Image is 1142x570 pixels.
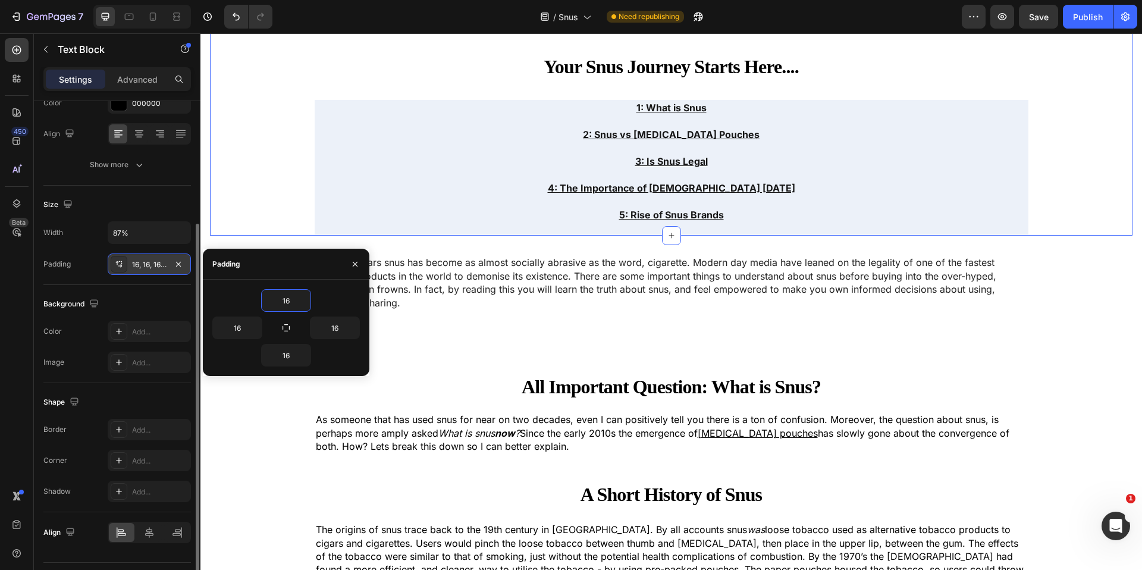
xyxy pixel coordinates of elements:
[108,222,190,243] input: Auto
[9,218,29,227] div: Beta
[58,42,159,57] p: Text Block
[115,490,827,556] p: The origins of snus trace back to the 19th century in [GEOGRAPHIC_DATA]. By all accounts snus loo...
[132,425,188,436] div: Add...
[200,33,1142,570] iframe: To enrich screen reader interactions, please activate Accessibility in Grammarly extension settings
[619,11,679,22] span: Need republishing
[1102,512,1130,540] iframe: Intercom live chat
[1029,12,1049,22] span: Save
[132,259,167,270] div: 16, 16, 16, 16
[224,5,272,29] div: Undo/Redo
[238,394,319,406] i: What is snus ?
[1073,11,1103,23] div: Publish
[419,176,523,187] u: 5: Rise of Snus Brands
[43,424,67,435] div: Border
[43,394,81,411] div: Shape
[213,317,262,339] input: Auto
[553,11,556,23] span: /
[380,450,561,472] strong: A Short History of Snus
[559,11,578,23] span: Snus
[1019,5,1058,29] button: Save
[43,197,75,213] div: Size
[1126,494,1135,503] span: 1
[435,122,507,134] a: 3: Is Snus Legal
[382,95,559,107] a: 2: Snus vs [MEDICAL_DATA] Pouches
[436,68,506,80] a: 1: What is Snus
[5,5,89,29] button: 7
[212,259,240,270] div: Padding
[347,149,595,161] a: 4: The Importance of [DEMOGRAPHIC_DATA] [DATE]
[310,317,359,339] input: Auto
[262,290,310,311] input: Auto
[90,159,145,171] div: Show more
[43,357,64,368] div: Image
[547,490,564,502] i: was
[1063,5,1113,29] button: Publish
[43,296,101,312] div: Background
[43,227,63,238] div: Width
[132,327,188,337] div: Add...
[43,525,77,541] div: Align
[132,456,188,466] div: Add...
[43,486,71,497] div: Shadow
[43,455,67,466] div: Corner
[262,344,310,366] input: Auto
[117,73,158,86] p: Advanced
[43,259,71,270] div: Padding
[59,73,92,86] p: Settings
[11,127,29,136] div: 450
[132,98,188,109] div: 000000
[78,10,83,24] p: 7
[497,394,617,406] a: [MEDICAL_DATA] pouches
[294,394,315,406] strong: now
[43,126,77,142] div: Align
[115,380,827,419] p: As someone that has used snus for near on two decades, even I can positively tell you there is a ...
[43,98,62,108] div: Color
[115,223,796,275] span: Over the years snus has become as almost socially abrasive as the word, cigarette. Modern day med...
[43,154,191,176] button: Show more
[321,343,620,364] strong: All Important Question: What is Snus?
[132,487,188,497] div: Add...
[43,326,62,337] div: Color
[132,358,188,368] div: Add...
